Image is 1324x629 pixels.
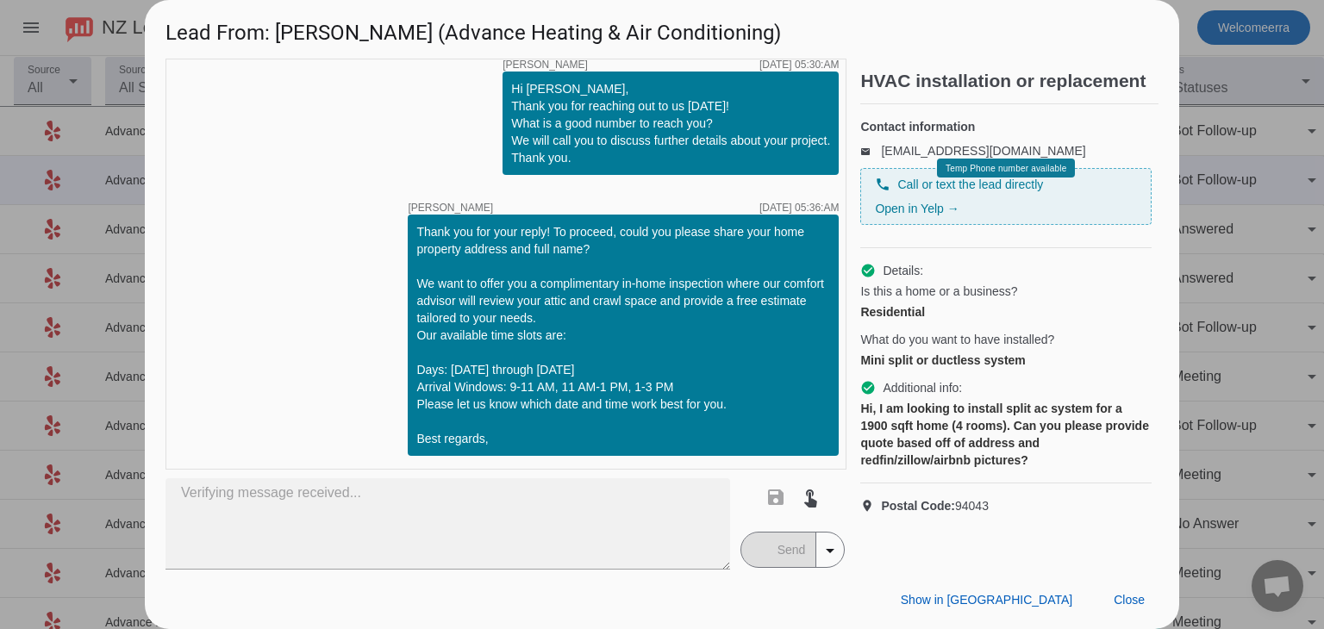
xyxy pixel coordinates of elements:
[875,177,890,192] mat-icon: phone
[901,593,1072,607] span: Show in [GEOGRAPHIC_DATA]
[416,223,830,447] div: Thank you for your reply! To proceed, could you please share your home property address and full ...
[883,262,923,279] span: Details:
[503,59,588,70] span: [PERSON_NAME]
[408,202,493,213] span: [PERSON_NAME]
[946,164,1066,173] span: Temp Phone number available
[881,499,955,513] strong: Postal Code:
[860,400,1152,469] div: Hi, I am looking to install split ac system for a 1900 sqft home (4 rooms). Can you please provid...
[860,118,1152,135] h4: Contact information
[860,380,876,395] mat-icon: check_circle
[875,202,959,215] a: Open in Yelp →
[759,202,839,213] div: [DATE] 05:36:AM
[511,80,830,166] div: Hi [PERSON_NAME], Thank you for reaching out to us [DATE]! What is a good number to reach you? We...
[887,584,1086,615] button: Show in [GEOGRAPHIC_DATA]
[860,72,1158,90] h2: HVAC installation or replacement
[860,352,1152,369] div: Mini split or ductless system
[759,59,839,70] div: [DATE] 05:30:AM
[800,487,821,508] mat-icon: touch_app
[883,379,962,396] span: Additional info:
[860,283,1017,300] span: Is this a home or a business?
[1100,584,1158,615] button: Close
[881,497,989,514] span: 94043
[860,331,1054,348] span: What do you want to have installed?
[820,540,840,561] mat-icon: arrow_drop_down
[860,263,876,278] mat-icon: check_circle
[881,144,1085,158] a: [EMAIL_ADDRESS][DOMAIN_NAME]
[897,176,1043,193] span: Call or text the lead directly
[1114,593,1145,607] span: Close
[860,146,881,155] mat-icon: email
[860,499,881,513] mat-icon: location_on
[860,303,1152,321] div: Residential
